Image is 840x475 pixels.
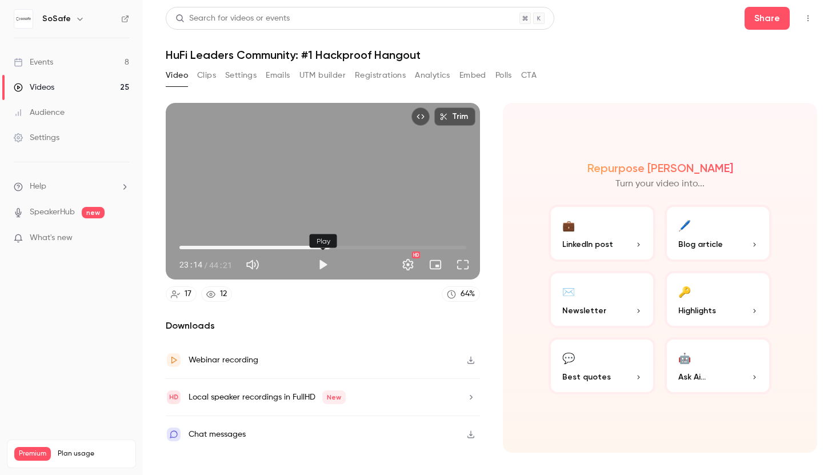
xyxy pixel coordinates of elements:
[299,66,346,85] button: UTM builder
[30,181,46,193] span: Help
[14,181,129,193] li: help-dropdown-opener
[745,7,790,30] button: Share
[562,238,613,250] span: LinkedIn post
[562,371,611,383] span: Best quotes
[166,48,817,62] h1: HuFi Leaders Community: #1 Hackproof Hangout
[495,66,512,85] button: Polls
[30,232,73,244] span: What's new
[185,288,191,300] div: 17
[225,66,257,85] button: Settings
[179,259,232,271] div: 23:14
[562,349,575,366] div: 💬
[461,288,475,300] div: 64 %
[549,271,655,328] button: ✉️Newsletter
[665,337,771,394] button: 🤖Ask Ai...
[14,82,54,93] div: Videos
[14,107,65,118] div: Audience
[397,253,419,276] button: Settings
[678,305,716,317] span: Highlights
[203,259,208,271] span: /
[58,449,129,458] span: Plan usage
[30,206,75,218] a: SpeakerHub
[189,390,346,404] div: Local speaker recordings in FullHD
[424,253,447,276] button: Turn on miniplayer
[175,13,290,25] div: Search for videos or events
[587,161,733,175] h2: Repurpose [PERSON_NAME]
[241,253,264,276] button: Mute
[678,216,691,234] div: 🖊️
[521,66,537,85] button: CTA
[310,234,337,248] div: Play
[678,282,691,300] div: 🔑
[562,282,575,300] div: ✉️
[615,177,705,191] p: Turn your video into...
[201,286,232,302] a: 12
[562,305,606,317] span: Newsletter
[42,13,71,25] h6: SoSafe
[442,286,480,302] a: 64%
[355,66,406,85] button: Registrations
[166,66,188,85] button: Video
[411,107,430,126] button: Embed video
[197,66,216,85] button: Clips
[209,259,232,271] span: 44:21
[665,271,771,328] button: 🔑Highlights
[311,253,334,276] button: Play
[179,259,202,271] span: 23:14
[412,252,420,258] div: HD
[14,447,51,461] span: Premium
[14,57,53,68] div: Events
[549,337,655,394] button: 💬Best quotes
[459,66,486,85] button: Embed
[562,216,575,234] div: 💼
[189,353,258,367] div: Webinar recording
[678,238,723,250] span: Blog article
[678,349,691,366] div: 🤖
[415,66,450,85] button: Analytics
[665,205,771,262] button: 🖊️Blog article
[14,10,33,28] img: SoSafe
[82,207,105,218] span: new
[266,66,290,85] button: Emails
[189,428,246,441] div: Chat messages
[451,253,474,276] button: Full screen
[220,288,227,300] div: 12
[549,205,655,262] button: 💼LinkedIn post
[678,371,706,383] span: Ask Ai...
[166,286,197,302] a: 17
[14,132,59,143] div: Settings
[434,107,475,126] button: Trim
[166,319,480,333] h2: Downloads
[799,9,817,27] button: Top Bar Actions
[322,390,346,404] span: New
